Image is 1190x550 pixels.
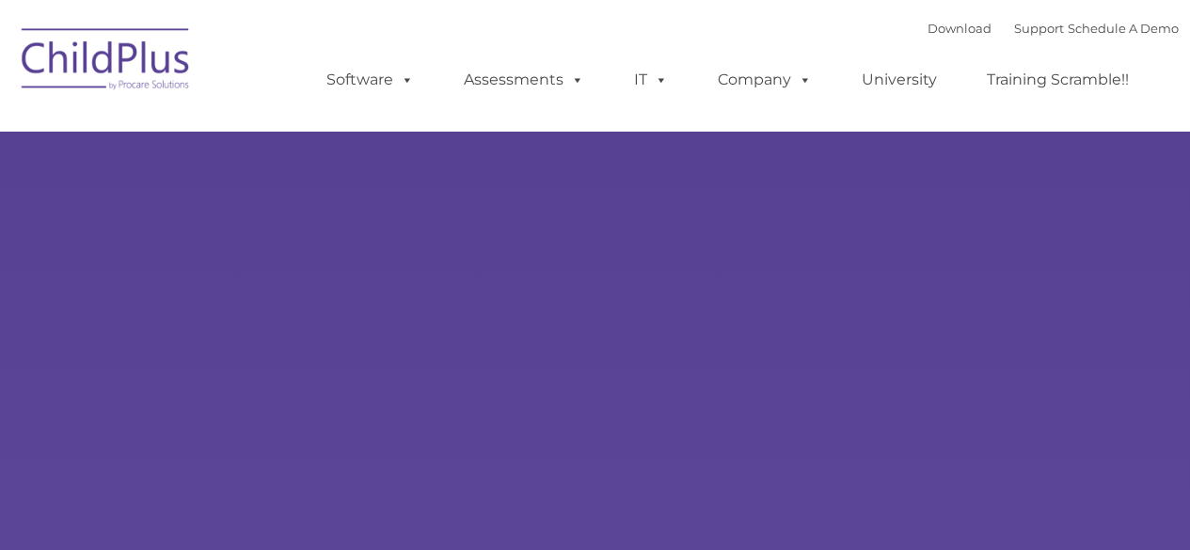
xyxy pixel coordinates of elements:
a: Schedule A Demo [1068,21,1179,36]
a: Support [1014,21,1064,36]
a: Software [308,61,433,99]
img: ChildPlus by Procare Solutions [12,15,200,109]
a: University [843,61,956,99]
a: Training Scramble!! [968,61,1148,99]
a: Assessments [445,61,603,99]
a: IT [615,61,687,99]
font: | [928,21,1179,36]
a: Download [928,21,992,36]
a: Company [699,61,831,99]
